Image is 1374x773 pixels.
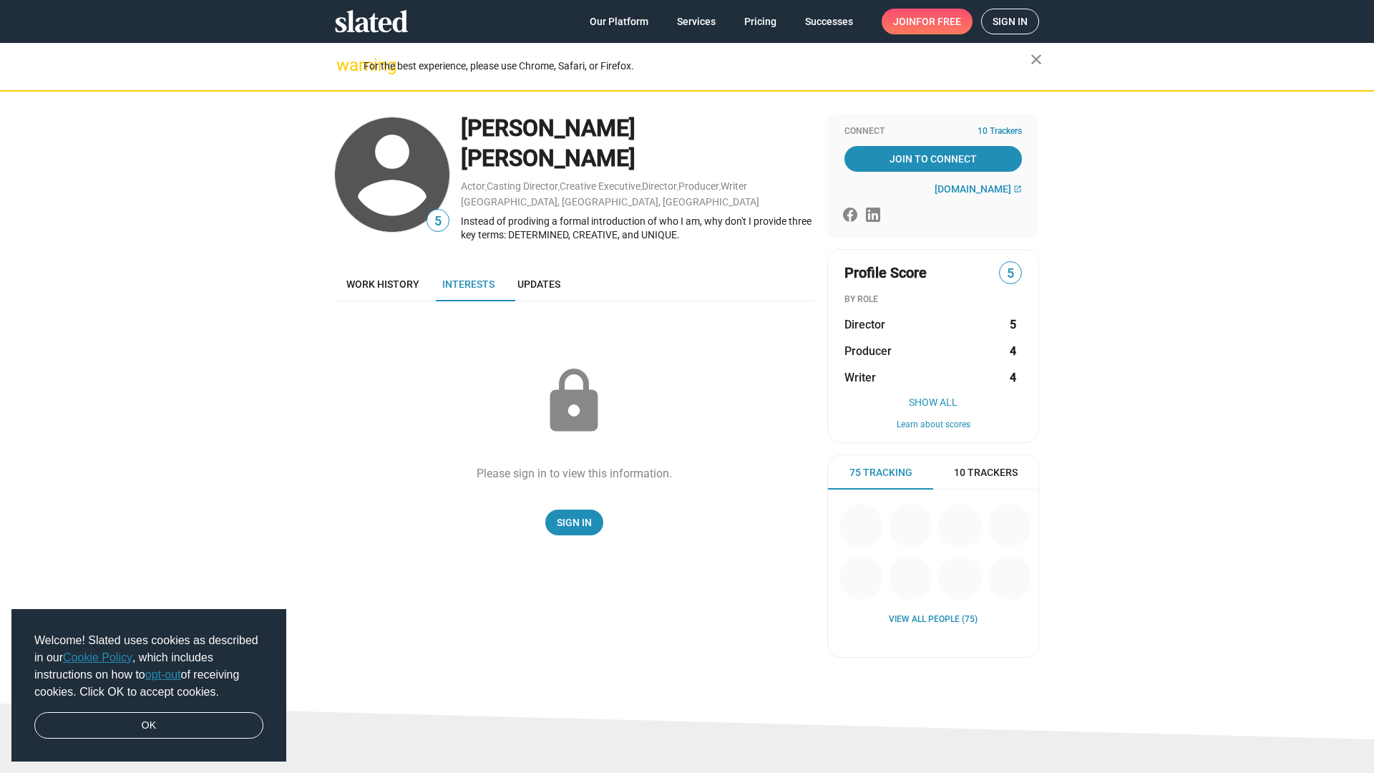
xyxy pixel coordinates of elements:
[427,212,449,231] span: 5
[34,632,263,701] span: Welcome! Slated uses cookies as described in our , which includes instructions on how to of recei...
[935,183,1011,195] span: [DOMAIN_NAME]
[506,267,572,301] a: Updates
[666,9,727,34] a: Services
[642,180,677,192] a: Director
[844,344,892,359] span: Producer
[844,294,1022,306] div: BY ROLE
[364,57,1030,76] div: For the best experience, please use Chrome, Safari, or Firefox.
[461,180,485,192] a: Actor
[805,9,853,34] span: Successes
[935,183,1022,195] a: [DOMAIN_NAME]
[517,278,560,290] span: Updates
[893,9,961,34] span: Join
[485,183,487,191] span: ,
[882,9,973,34] a: Joinfor free
[1010,317,1016,332] strong: 5
[145,669,181,681] a: opt-out
[847,146,1019,172] span: Join To Connect
[1028,51,1045,68] mat-icon: close
[557,510,592,535] span: Sign In
[538,366,610,437] mat-icon: lock
[461,215,813,241] div: Instead of prodiving a formal introduction of who I am, why don't I provide three key terms: DETE...
[461,113,813,174] div: [PERSON_NAME] [PERSON_NAME]
[677,183,678,191] span: ,
[733,9,788,34] a: Pricing
[844,419,1022,431] button: Learn about scores
[916,9,961,34] span: for free
[721,180,747,192] a: Writer
[11,609,286,762] div: cookieconsent
[794,9,864,34] a: Successes
[640,183,642,191] span: ,
[461,196,759,208] a: [GEOGRAPHIC_DATA], [GEOGRAPHIC_DATA], [GEOGRAPHIC_DATA]
[849,466,912,480] span: 75 Tracking
[844,317,885,332] span: Director
[1010,344,1016,359] strong: 4
[431,267,506,301] a: Interests
[590,9,648,34] span: Our Platform
[545,510,603,535] a: Sign In
[560,180,640,192] a: Creative Executive
[844,146,1022,172] a: Join To Connect
[844,263,927,283] span: Profile Score
[677,9,716,34] span: Services
[844,370,876,385] span: Writer
[889,614,978,626] a: View all People (75)
[63,651,132,663] a: Cookie Policy
[1013,185,1022,193] mat-icon: open_in_new
[719,183,721,191] span: ,
[1000,264,1021,283] span: 5
[678,180,719,192] a: Producer
[954,466,1018,480] span: 10 Trackers
[844,126,1022,137] div: Connect
[993,9,1028,34] span: Sign in
[487,180,558,192] a: Casting Director
[442,278,494,290] span: Interests
[346,278,419,290] span: Work history
[578,9,660,34] a: Our Platform
[744,9,776,34] span: Pricing
[1010,370,1016,385] strong: 4
[558,183,560,191] span: ,
[477,466,672,481] div: Please sign in to view this information.
[34,712,263,739] a: dismiss cookie message
[336,57,354,74] mat-icon: warning
[981,9,1039,34] a: Sign in
[844,397,1022,408] button: Show All
[335,267,431,301] a: Work history
[978,126,1022,137] span: 10 Trackers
